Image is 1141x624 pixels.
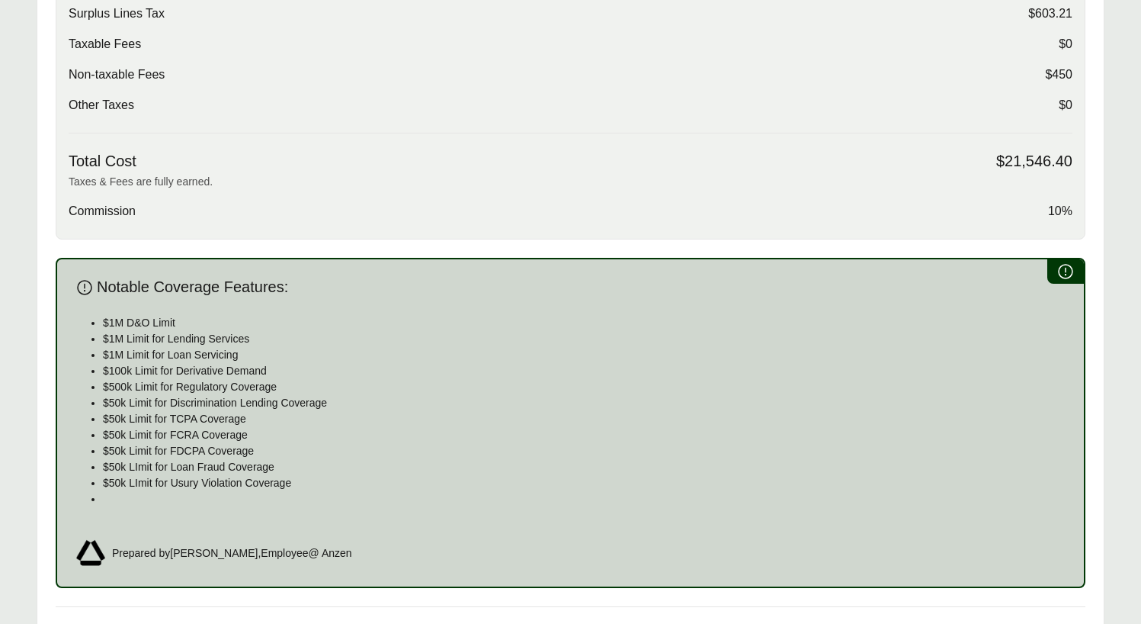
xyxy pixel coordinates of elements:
p: $1M D&O Limit [103,315,1066,331]
span: Non-taxable Fees [69,66,165,84]
span: Notable Coverage Features: [97,278,288,297]
span: $603.21 [1028,5,1072,23]
span: Taxable Fees [69,35,141,53]
p: $50k Limit for Discrimination Lending Coverage [103,395,1066,411]
span: Total Cost [69,152,136,171]
p: $50k Limit for FCRA Coverage [103,427,1066,443]
span: $0 [1059,96,1072,114]
p: $1M Limit for Lending Services [103,331,1066,347]
p: $50k Limit for TCPA Coverage [103,411,1066,427]
p: $1M Limit for Loan Servicing [103,347,1066,363]
span: $0 [1059,35,1072,53]
span: $21,546.40 [996,152,1072,171]
span: 10% [1048,202,1072,220]
span: Other Taxes [69,96,134,114]
p: $500k Limit for Regulatory Coverage [103,379,1066,395]
p: $100k Limit for Derivative Demand [103,363,1066,379]
p: $50k LImit for Usury Violation Coverage [103,475,1066,491]
p: $50k Limit for FDCPA Coverage [103,443,1066,459]
span: Surplus Lines Tax [69,5,165,23]
span: Prepared by [PERSON_NAME] , Employee @ Anzen [112,545,352,561]
span: Commission [69,202,136,220]
p: Taxes & Fees are fully earned. [69,174,1072,190]
span: $450 [1045,66,1072,84]
p: $50k LImit for Loan Fraud Coverage [103,459,1066,475]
